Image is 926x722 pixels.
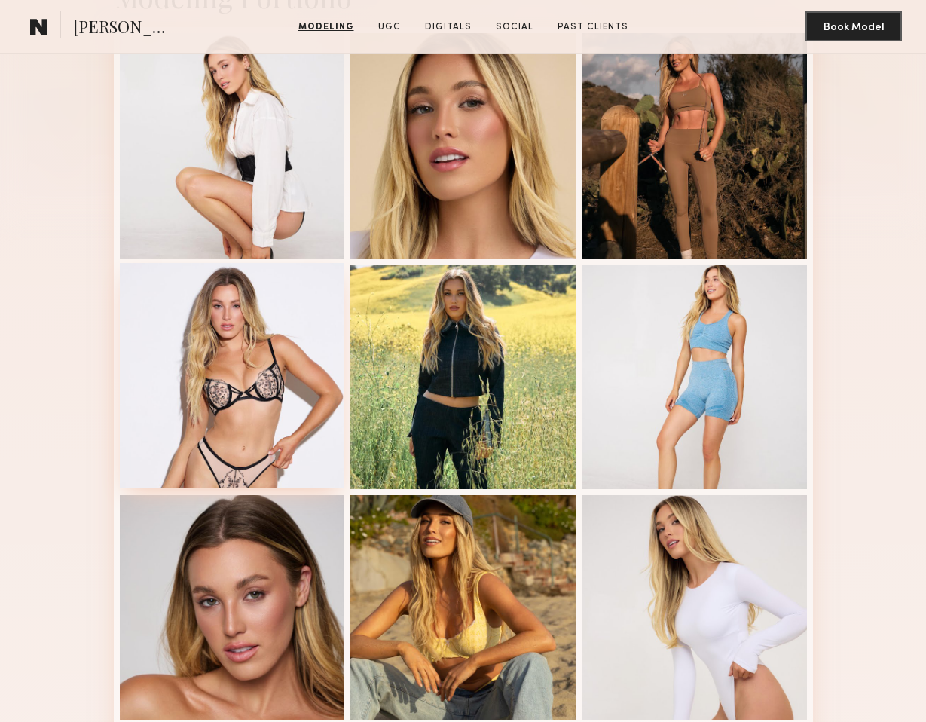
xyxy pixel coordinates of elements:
a: Past Clients [552,20,634,34]
a: Modeling [292,20,360,34]
button: Book Model [805,11,902,41]
a: Book Model [805,20,902,32]
a: UGC [372,20,407,34]
a: Social [490,20,539,34]
a: Digitals [419,20,478,34]
span: [PERSON_NAME] [73,15,178,41]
